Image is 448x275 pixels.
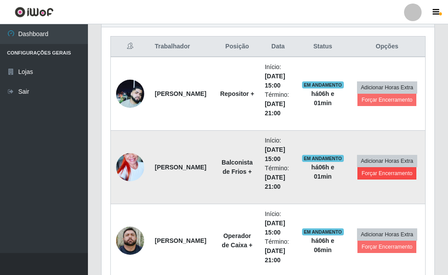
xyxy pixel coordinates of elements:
[222,159,253,175] strong: Balconista de Frios +
[215,37,259,57] th: Posição
[265,220,285,236] time: [DATE] 15:00
[265,247,285,264] time: [DATE] 21:00
[357,228,417,241] button: Adicionar Horas Extra
[302,155,344,162] span: EM ANDAMENTO
[297,37,349,57] th: Status
[15,7,54,18] img: CoreUI Logo
[259,37,297,57] th: Data
[220,90,254,97] strong: Repositor +
[357,155,417,167] button: Adicionar Horas Extra
[357,81,417,94] button: Adicionar Horas Extra
[116,227,144,255] img: 1740017452142.jpeg
[349,37,426,57] th: Opções
[155,164,206,171] strong: [PERSON_NAME]
[265,237,291,265] li: Término:
[311,90,334,106] strong: há 06 h e 01 min
[265,209,291,237] li: Início:
[265,136,291,164] li: Início:
[149,37,215,57] th: Trabalhador
[357,94,416,106] button: Forçar Encerramento
[265,90,291,118] li: Término:
[265,62,291,90] li: Início:
[357,167,416,180] button: Forçar Encerramento
[116,142,144,192] img: 1754489806174.jpeg
[302,81,344,88] span: EM ANDAMENTO
[265,164,291,191] li: Término:
[265,100,285,117] time: [DATE] 21:00
[155,237,206,244] strong: [PERSON_NAME]
[265,146,285,162] time: [DATE] 15:00
[265,174,285,190] time: [DATE] 21:00
[357,241,416,253] button: Forçar Encerramento
[311,164,334,180] strong: há 06 h e 01 min
[222,232,253,249] strong: Operador de Caixa +
[116,80,144,108] img: 1744915076339.jpeg
[302,228,344,235] span: EM ANDAMENTO
[311,237,334,253] strong: há 06 h e 06 min
[155,90,206,97] strong: [PERSON_NAME]
[265,73,285,89] time: [DATE] 15:00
